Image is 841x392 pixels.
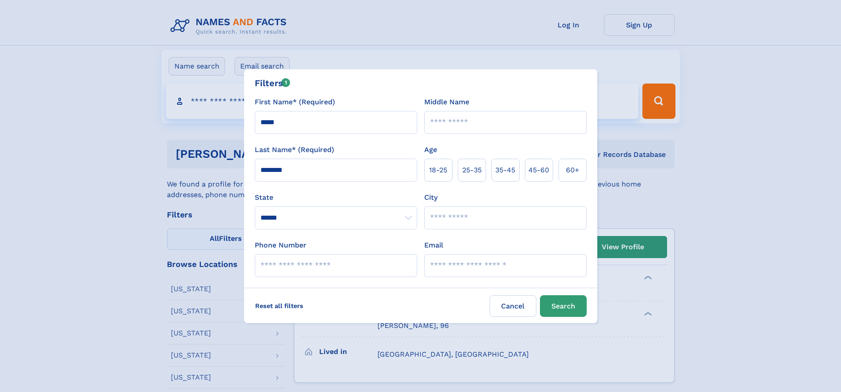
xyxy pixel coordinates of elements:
label: Reset all filters [249,295,309,316]
label: Email [424,240,443,251]
label: Phone Number [255,240,306,251]
label: Cancel [490,295,536,317]
button: Search [540,295,587,317]
span: 60+ [566,165,579,175]
label: Last Name* (Required) [255,145,334,155]
span: 18‑25 [429,165,447,175]
label: City [424,192,437,203]
span: 45‑60 [528,165,549,175]
span: 25‑35 [462,165,482,175]
span: 35‑45 [495,165,515,175]
div: Filters [255,76,290,90]
label: First Name* (Required) [255,97,335,107]
label: Age [424,145,437,155]
label: Middle Name [424,97,469,107]
label: State [255,192,417,203]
